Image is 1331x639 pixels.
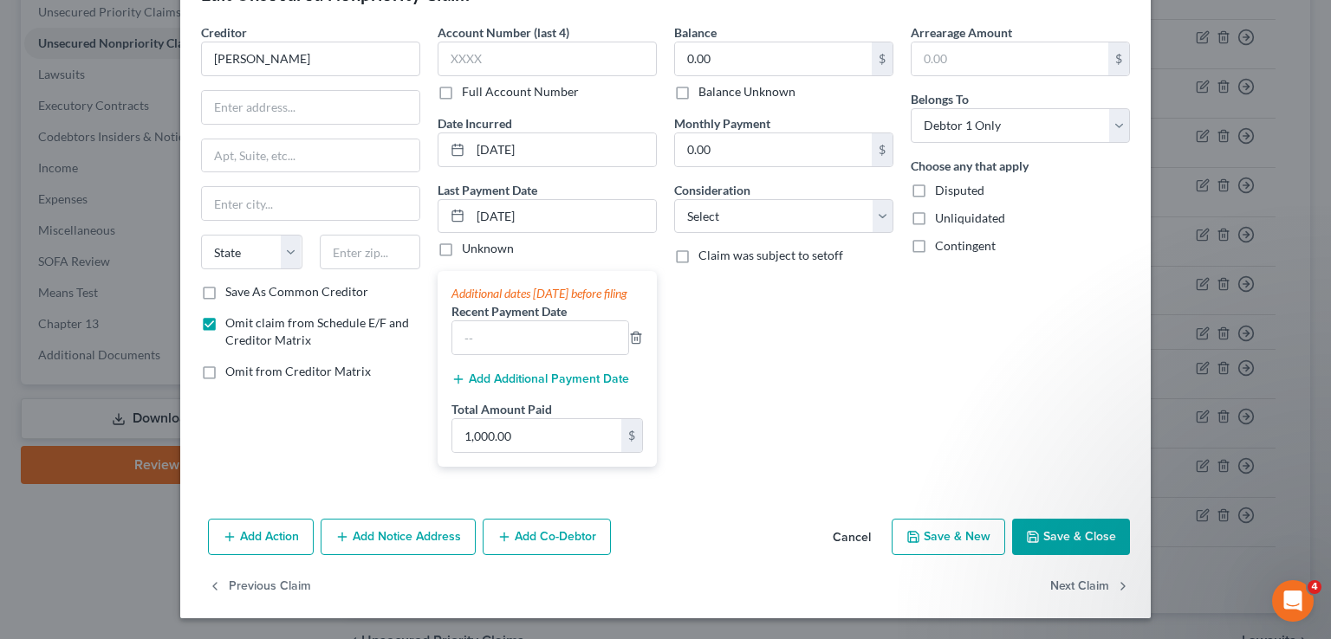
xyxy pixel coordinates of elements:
img: Profile image for Lindsey [218,28,253,62]
button: Help [231,480,347,549]
span: 4 [1308,580,1321,594]
input: MM/DD/YYYY [471,200,656,233]
span: Search for help [36,294,140,313]
div: $ [1108,42,1129,75]
label: Account Number (last 4) [438,23,569,42]
span: Help [275,523,302,535]
p: Hi there! [35,123,312,152]
div: $ [621,419,642,452]
input: Enter address... [202,91,419,124]
span: Messages [144,523,204,535]
div: Attorney's Disclosure of Compensation [36,366,290,384]
div: Send us a messageWe typically reply in a few hours [17,203,329,269]
img: logo [35,37,151,55]
span: Belongs To [911,92,969,106]
div: We typically reply in a few hours [36,236,289,255]
label: Full Account Number [462,83,579,100]
label: Date Incurred [438,114,512,132]
img: Profile image for Emma [251,28,286,62]
div: Statement of Financial Affairs - Attorney or Credit Counseling Fees [36,449,290,485]
div: Statement of Financial Affairs - Gross Yearly Income (Other) [25,391,321,442]
span: Contingent [935,238,996,253]
label: Choose any that apply [911,157,1029,175]
label: Balance [674,23,717,42]
button: Save & New [892,519,1005,555]
button: Search for help [25,286,321,320]
input: 0.00 [675,133,872,166]
div: Form Preview Helper [25,327,321,359]
button: Add Co-Debtor [483,519,611,555]
input: 0.00 [912,42,1108,75]
div: Statement of Financial Affairs - Attorney or Credit Counseling Fees [25,442,321,492]
div: Send us a message [36,218,289,236]
input: MM/DD/YYYY [471,133,656,166]
div: Close [298,28,329,59]
button: Next Claim [1050,569,1130,605]
div: Form Preview Helper [36,334,290,352]
div: $ [872,133,893,166]
div: Statement of Financial Affairs - Gross Yearly Income (Other) [36,398,290,435]
input: Search creditor by name... [201,42,420,76]
button: Previous Claim [208,569,311,605]
label: Consideration [674,181,750,199]
label: Arrearage Amount [911,23,1012,42]
label: Total Amount Paid [451,400,552,418]
input: Enter zip... [320,235,421,269]
img: Profile image for James [185,28,220,62]
input: XXXX [438,42,657,76]
span: Disputed [935,183,984,197]
button: Add Additional Payment Date [451,372,629,386]
input: Apt, Suite, etc... [202,139,419,172]
button: Cancel [819,520,885,555]
span: Claim was subject to setoff [698,248,843,262]
input: 0.00 [675,42,872,75]
span: Creditor [201,25,247,40]
button: Add Action [208,519,314,555]
label: Balance Unknown [698,83,795,100]
span: Home [38,523,77,535]
span: Omit claim from Schedule E/F and Creditor Matrix [225,315,409,347]
div: Additional dates [DATE] before filing [451,285,643,302]
div: $ [872,42,893,75]
label: Save As Common Creditor [225,283,368,300]
button: Save & Close [1012,519,1130,555]
label: Unknown [462,240,514,257]
label: Recent Payment Date [451,302,567,320]
span: Unliquidated [935,210,1005,225]
label: Last Payment Date [438,181,537,199]
input: -- [452,321,628,354]
iframe: Intercom live chat [1272,580,1314,622]
div: Attorney's Disclosure of Compensation [25,359,321,391]
label: Monthly Payment [674,114,770,132]
p: How can we help? [35,152,312,182]
span: Omit from Creditor Matrix [225,364,371,378]
button: Messages [115,480,230,549]
input: Enter city... [202,187,419,220]
input: 0.00 [452,419,621,452]
button: Add Notice Address [321,519,476,555]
